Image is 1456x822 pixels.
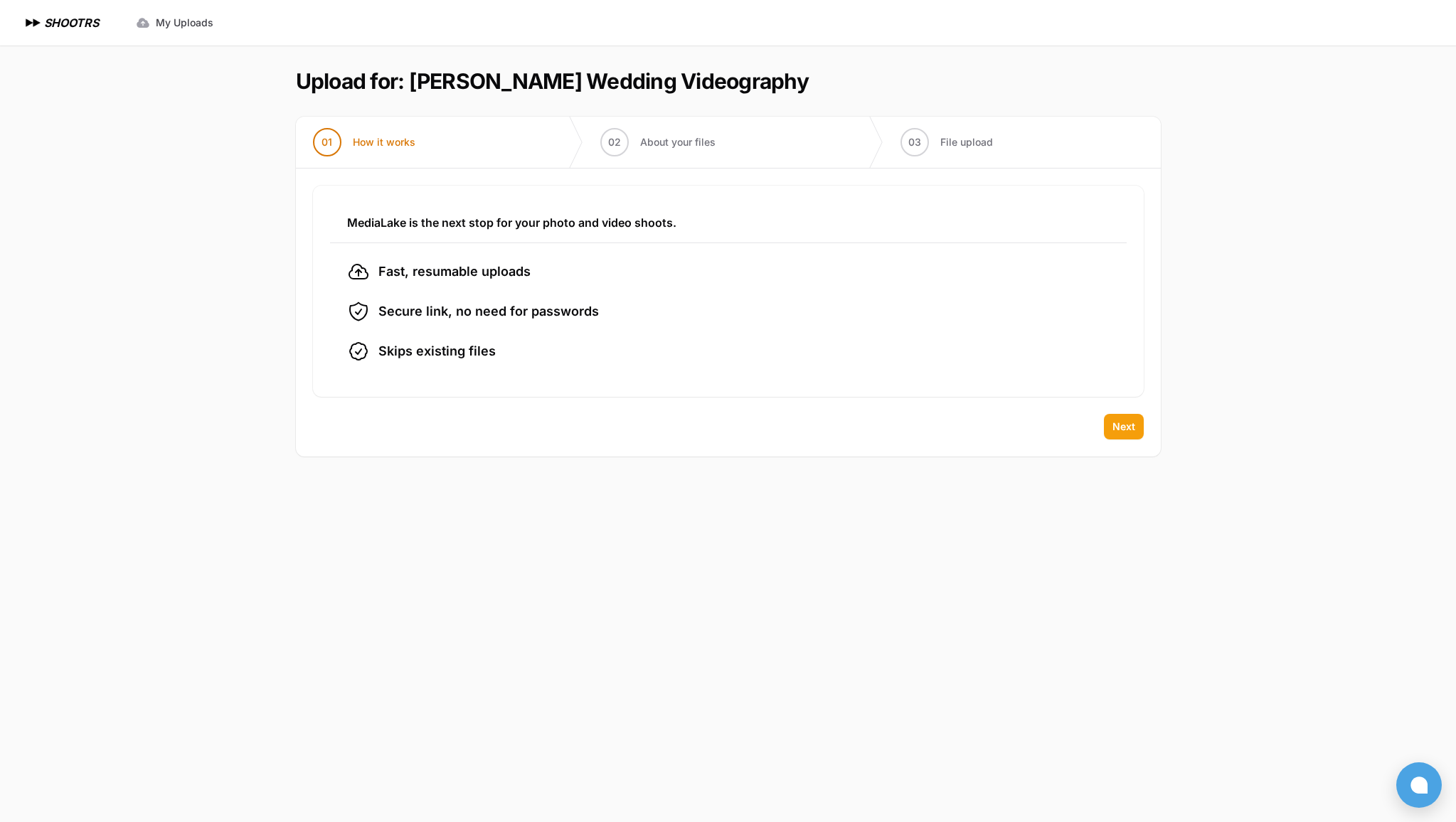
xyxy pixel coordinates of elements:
span: File upload [940,135,993,149]
button: Open chat window [1396,762,1442,808]
h1: Upload for: [PERSON_NAME] Wedding Videography [296,68,809,94]
span: Next [1112,420,1135,434]
button: 03 File upload [883,117,1010,168]
button: 02 About your files [583,117,733,168]
span: My Uploads [156,16,213,30]
span: 03 [908,135,921,149]
span: Skips existing files [378,341,496,361]
img: SHOOTRS [23,14,44,31]
h1: SHOOTRS [44,14,99,31]
span: 01 [322,135,332,149]
span: 02 [608,135,621,149]
button: 01 How it works [296,117,432,168]
button: Next [1104,414,1144,439]
span: How it works [353,135,415,149]
span: Fast, resumable uploads [378,262,531,282]
span: About your files [640,135,716,149]
a: SHOOTRS SHOOTRS [23,14,99,31]
h3: MediaLake is the next stop for your photo and video shoots. [347,214,1110,231]
a: My Uploads [127,10,222,36]
span: Secure link, no need for passwords [378,301,599,321]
